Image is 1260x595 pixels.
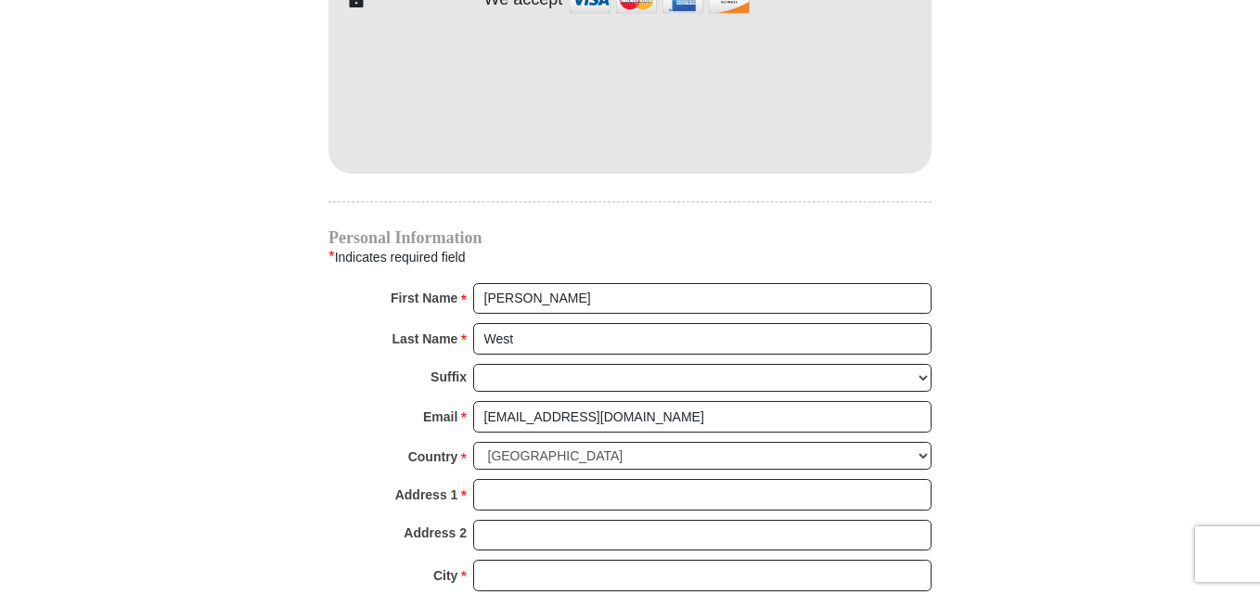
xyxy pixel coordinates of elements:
[392,326,458,352] strong: Last Name
[433,563,457,589] strong: City
[408,444,458,470] strong: Country
[328,245,932,269] div: Indicates required field
[423,404,457,430] strong: Email
[404,520,467,546] strong: Address 2
[328,230,932,245] h4: Personal Information
[431,364,467,390] strong: Suffix
[391,285,457,311] strong: First Name
[395,482,458,508] strong: Address 1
